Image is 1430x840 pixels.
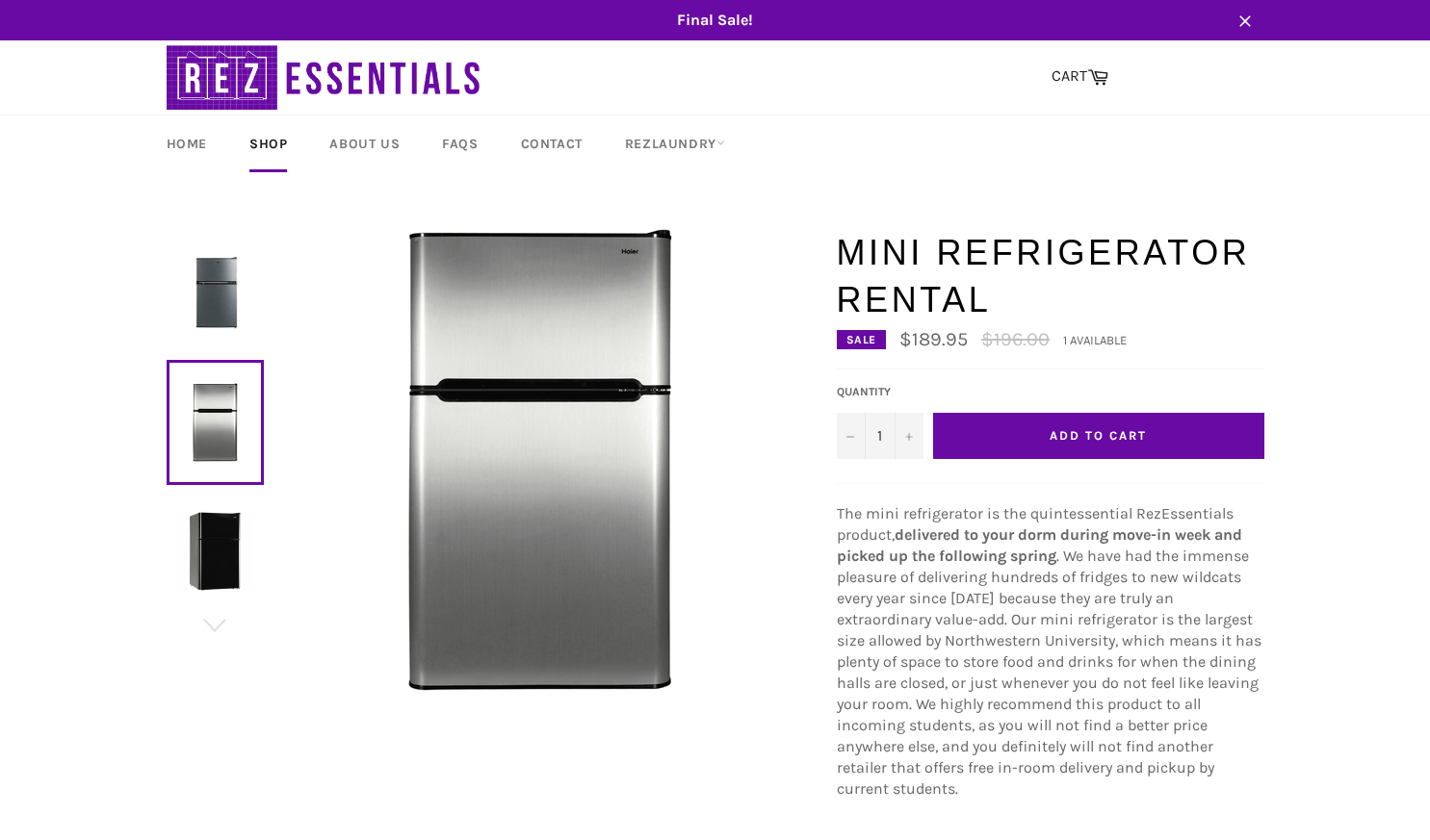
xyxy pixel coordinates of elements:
div: Sale [837,330,886,349]
span: . We have had the immense pleasure of delivering hundreds of fridges to new wildcats every year s... [837,547,1261,798]
a: RezLaundry [606,115,744,172]
a: Shop [230,115,306,172]
span: $189.95 [899,328,968,350]
a: Contact [502,115,602,172]
button: Increase quantity [895,413,923,459]
button: Add to Cart [933,413,1264,459]
a: Home [147,115,226,172]
span: 1 available [1063,333,1127,347]
img: RezEssentials [167,40,484,115]
img: Mini Refrigerator Rental [176,254,254,332]
strong: delivered to your dorm during move-in week and picked up the following spring [837,525,1242,565]
button: Decrease quantity [837,413,866,459]
span: Final Sale! [147,10,1284,31]
span: Add to Cart [1050,428,1146,443]
img: Mini Refrigerator Rental [309,229,771,691]
a: CART [1042,57,1118,97]
a: About Us [310,115,419,172]
label: Quantity [837,384,923,400]
a: FAQs [423,115,497,172]
span: The mini refrigerator is the quintessential RezEssentials product, [837,504,1234,544]
h1: Mini Refrigerator Rental [837,229,1264,324]
img: Mini Refrigerator Rental [176,512,254,590]
s: $196.00 [981,328,1050,350]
